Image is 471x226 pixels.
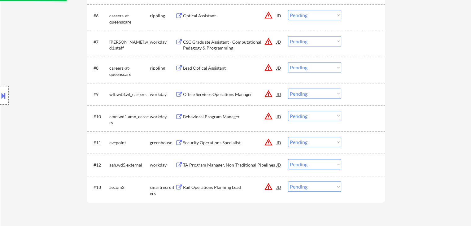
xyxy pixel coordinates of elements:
div: Office Services Operations Manager [183,91,277,98]
div: JD [276,89,282,100]
button: warning_amber [264,89,273,98]
div: workday [150,114,175,120]
button: warning_amber [264,37,273,46]
div: rippling [150,13,175,19]
div: JD [276,10,282,21]
button: warning_amber [264,112,273,120]
div: smartrecruiters [150,184,175,196]
div: JD [276,62,282,73]
button: warning_amber [264,182,273,191]
div: workday [150,91,175,98]
div: TA Program Manager, Non-Traditional Pipelines [183,162,277,168]
div: careers-at-queenscare [109,65,150,77]
div: careers-at-queenscare [109,13,150,25]
div: #6 [94,13,104,19]
div: workday [150,162,175,168]
button: warning_amber [264,138,273,146]
div: [PERSON_NAME].wd1.staff [109,39,150,51]
div: Lead Optical Assistant [183,65,277,71]
button: warning_amber [264,11,273,20]
div: Optical Assistant [183,13,277,19]
div: greenhouse [150,140,175,146]
div: rippling [150,65,175,71]
div: workday [150,39,175,45]
div: aecom2 [109,184,150,190]
div: avepoint [109,140,150,146]
div: JD [276,159,282,170]
div: #13 [94,184,104,190]
button: warning_amber [264,63,273,72]
div: Rail Operations Planning Lead [183,184,277,190]
div: Security Operations Specialist [183,140,277,146]
div: Behavioral Program Manager [183,114,277,120]
div: #12 [94,162,104,168]
div: CSC Graduate Assistant - Computational Pedagogy & Programming [183,39,277,51]
div: JD [276,137,282,148]
div: JD [276,111,282,122]
div: JD [276,36,282,47]
div: aah.wd5.external [109,162,150,168]
div: amn.wd1.amn_careers [109,114,150,126]
div: wlt.wd3.wl_careers [109,91,150,98]
div: JD [276,181,282,193]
